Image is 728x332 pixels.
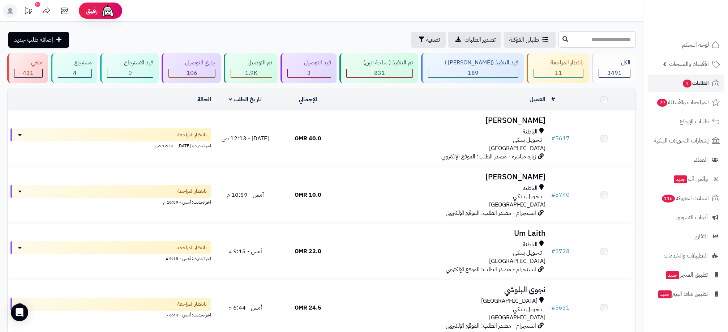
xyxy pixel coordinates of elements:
span: تطبيق المتجر [665,270,708,280]
span: جديد [674,175,687,183]
div: 431 [14,69,42,77]
a: #5631 [551,303,570,312]
span: تـحـويـل بـنـكـي [513,192,542,201]
a: لوحة التحكم [648,36,724,54]
span: تـحـويـل بـنـكـي [513,136,542,144]
span: الأقسام والمنتجات [669,59,709,69]
div: 1916 [231,69,272,77]
div: اخر تحديث: أمس - 9:15 م [10,254,211,262]
a: طلباتي المُوكلة [504,32,556,48]
a: تاريخ الطلب [229,95,262,104]
a: مسترجع 4 [50,53,99,83]
a: قيد التنفيذ ([PERSON_NAME] ) 189 [420,53,526,83]
span: لوحة التحكم [682,40,709,50]
a: التطبيقات والخدمات [648,247,724,264]
span: جديد [658,290,672,298]
div: قيد التنفيذ ([PERSON_NAME] ) [428,59,519,67]
span: الباطنة [523,184,538,192]
a: المراجعات والأسئلة29 [648,94,724,111]
div: 106 [169,69,215,77]
span: 831 [374,69,385,77]
div: تم التنفيذ ( ساحة اتين) [346,59,413,67]
a: طلبات الإرجاع [648,113,724,130]
span: انستجرام - مصدر الطلب: الموقع الإلكتروني [446,265,536,274]
span: وآتس آب [673,174,708,184]
span: تطبيق نقاط البيع [658,289,708,299]
div: الكل [599,59,631,67]
div: بانتظار المراجعة [534,59,583,67]
span: بانتظار المراجعة [177,131,207,139]
span: بانتظار المراجعة [177,188,207,195]
span: 22.0 OMR [295,247,321,256]
span: # [551,134,555,143]
a: #5728 [551,247,570,256]
span: الباطنة [523,241,538,249]
span: تـحـويـل بـنـكـي [513,249,542,257]
span: 24.5 OMR [295,303,321,312]
div: Open Intercom Messenger [11,304,28,321]
a: التقارير [648,228,724,245]
span: انستجرام - مصدر الطلب: الموقع الإلكتروني [446,322,536,330]
h3: Um Laith [342,229,545,238]
a: الطلبات1 [648,75,724,92]
span: 3491 [607,69,622,77]
a: إضافة طلب جديد [8,32,69,48]
span: بانتظار المراجعة [177,301,207,308]
span: طلبات الإرجاع [680,116,709,127]
a: تم التنفيذ ( ساحة اتين) 831 [338,53,420,83]
div: 4 [58,69,92,77]
a: قيد الاسترجاع 0 [99,53,160,83]
span: إضافة طلب جديد [14,35,53,44]
div: ملغي [14,59,43,67]
div: 11 [534,69,583,77]
button: تصفية [411,32,446,48]
span: المراجعات والأسئلة [656,97,709,107]
div: 831 [347,69,412,77]
span: # [551,247,555,256]
h3: [PERSON_NAME] [342,116,545,125]
span: 29 [657,98,668,107]
span: [GEOGRAPHIC_DATA] [489,200,545,209]
span: تصفية [426,35,440,44]
span: زيارة مباشرة - مصدر الطلب: الموقع الإلكتروني [441,152,536,161]
span: بانتظار المراجعة [177,244,207,251]
h3: نجوى البلوشي [342,286,545,294]
span: رفيق [86,7,98,15]
span: الطلبات [682,78,709,88]
a: قيد التوصيل 3 [279,53,338,83]
span: أمس - 10:59 م [227,191,264,199]
span: التقارير [694,231,708,242]
div: اخر تحديث: [DATE] - 12:13 ص [10,141,211,149]
span: طلباتي المُوكلة [509,35,539,44]
div: اخر تحديث: أمس - 10:59 م [10,198,211,205]
span: أمس - 9:15 م [228,247,262,256]
a: السلات المتروكة116 [648,190,724,207]
span: انستجرام - مصدر الطلب: الموقع الإلكتروني [446,209,536,217]
div: مسترجع [58,59,92,67]
span: 40.0 OMR [295,134,321,143]
div: 0 [107,69,153,77]
span: [GEOGRAPHIC_DATA] [489,313,545,322]
span: جديد [666,271,679,279]
a: #5740 [551,191,570,199]
div: قيد التوصيل [287,59,331,67]
a: تطبيق نقاط البيعجديد [648,285,724,303]
span: تصدير الطلبات [464,35,496,44]
a: العملاء [648,151,724,169]
span: 116 [661,194,675,203]
div: جاري التوصيل [168,59,216,67]
span: أمس - 6:44 م [228,303,262,312]
div: 10 [35,2,40,7]
a: وآتس آبجديد [648,170,724,188]
span: 11 [555,69,562,77]
a: تم التوصيل 1.9K [222,53,279,83]
span: 10.0 OMR [295,191,321,199]
div: تم التوصيل [231,59,272,67]
span: 431 [23,69,34,77]
span: أدوات التسويق [676,212,708,222]
div: اخر تحديث: أمس - 6:44 م [10,311,211,318]
span: # [551,191,555,199]
h3: [PERSON_NAME] [342,173,545,181]
a: ملغي 431 [6,53,50,83]
div: 189 [428,69,518,77]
